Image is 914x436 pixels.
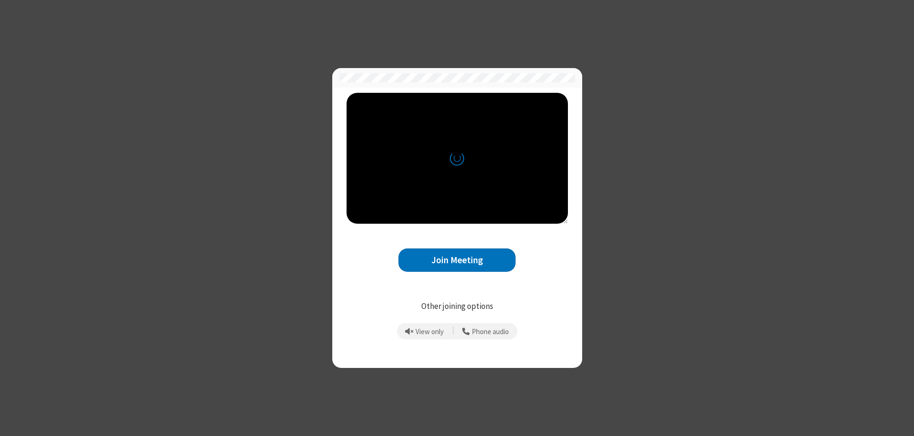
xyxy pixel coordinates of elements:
p: Other joining options [347,300,568,313]
span: View only [416,328,444,336]
span: Phone audio [472,328,509,336]
button: Join Meeting [398,248,516,272]
button: Prevent echo when there is already an active mic and speaker in the room. [402,323,447,339]
span: | [452,325,454,338]
button: Use your phone for mic and speaker while you view the meeting on this device. [459,323,513,339]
